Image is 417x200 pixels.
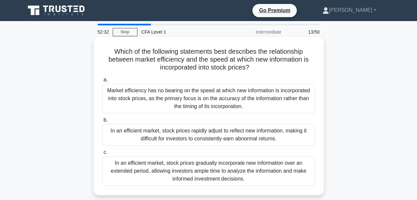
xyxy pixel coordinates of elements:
[102,156,315,186] div: In an efficient market, stock prices gradually incorporate new information over an extended perio...
[104,77,108,82] span: a.
[255,6,294,14] a: Go Premium
[104,117,108,123] span: b.
[102,124,315,146] div: In an efficient market, stock prices rapidly adjust to reflect new information, making it difficu...
[102,47,316,72] h5: Which of the following statements best describes the relationship between market efficiency and t...
[94,25,113,39] div: 52:32
[285,25,324,39] div: 13/50
[228,25,285,39] div: Intermediate
[307,4,392,17] a: [PERSON_NAME]
[137,25,228,39] div: CFA Level 1
[104,149,107,155] span: c.
[102,84,315,113] div: Market efficiency has no bearing on the speed at which new information is incorporated into stock...
[113,28,137,36] a: Stop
